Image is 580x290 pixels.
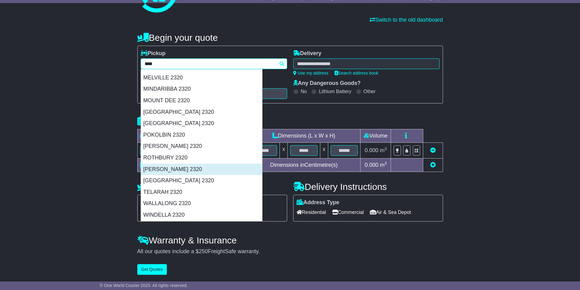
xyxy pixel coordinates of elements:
div: [GEOGRAPHIC_DATA] 2320 [141,107,262,118]
span: 0.000 [365,147,378,153]
label: Address Type [297,199,339,206]
td: Type [137,129,188,143]
typeahead: Please provide city [141,58,287,69]
div: MOUNT DEE 2320 [141,95,262,107]
h4: Delivery Instructions [293,182,443,192]
h4: Begin your quote [137,33,443,43]
a: Switch to the old dashboard [370,17,443,23]
div: MELVILLE 2320 [141,72,262,84]
h4: Pickup Instructions [137,182,287,192]
span: Residential [297,208,326,217]
a: Search address book [335,71,378,75]
sup: 3 [385,161,387,166]
label: Lithium Battery [319,89,351,94]
div: TELARAH 2320 [141,187,262,198]
td: x [320,143,328,159]
div: [PERSON_NAME] 2320 [141,141,262,152]
td: Dimensions in Centimetre(s) [247,159,360,172]
a: Remove this item [430,147,436,153]
div: [PERSON_NAME] 2320 [141,164,262,175]
h4: Package details | [137,116,214,126]
span: Commercial [332,208,364,217]
button: Get Quotes [137,264,167,275]
a: Use my address [293,71,329,75]
span: 250 [199,248,208,254]
div: POKOLBIN 2320 [141,129,262,141]
div: [GEOGRAPHIC_DATA] 2320 [141,175,262,187]
label: Other [364,89,376,94]
label: Pickup [141,50,166,57]
div: ROTHBURY 2320 [141,152,262,164]
sup: 3 [385,146,387,151]
td: Volume [360,129,391,143]
span: m [380,162,387,168]
div: WINDELLA 2320 [141,209,262,221]
td: Total [137,159,188,172]
div: [GEOGRAPHIC_DATA] 2320 [141,118,262,129]
div: WALLALONG 2320 [141,198,262,209]
label: No [301,89,307,94]
a: Add new item [430,162,436,168]
label: Delivery [293,50,322,57]
span: 0.000 [365,162,378,168]
div: All our quotes include a $ FreightSafe warranty. [137,248,443,255]
div: MINDARIBBA 2320 [141,83,262,95]
td: x [280,143,288,159]
label: Any Dangerous Goods? [293,80,361,87]
span: Air & Sea Depot [370,208,411,217]
span: m [380,147,387,153]
td: Dimensions (L x W x H) [247,129,360,143]
h4: Warranty & Insurance [137,235,443,245]
span: © One World Courier 2025. All rights reserved. [100,283,188,288]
